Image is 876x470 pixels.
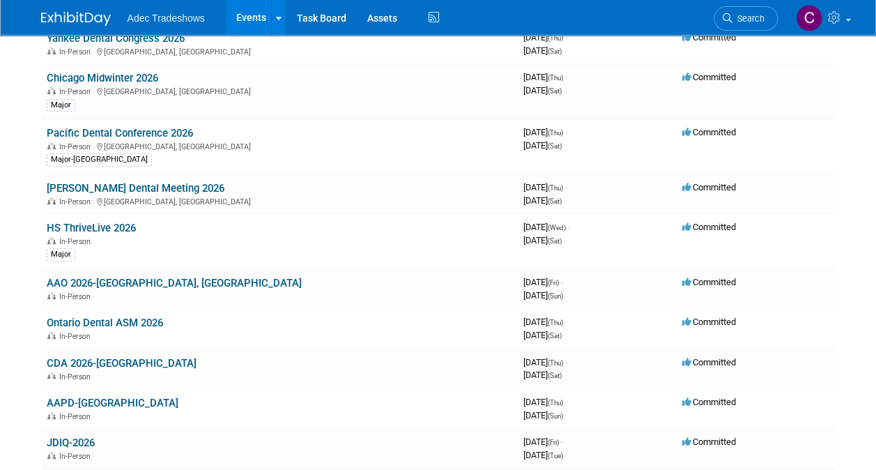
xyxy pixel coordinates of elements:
span: [DATE] [523,182,567,192]
span: (Fri) [548,439,559,446]
span: [DATE] [523,127,567,137]
img: Carol Schmidlin [796,5,822,31]
span: In-Person [59,332,95,341]
img: In-Person Event [47,452,56,459]
span: In-Person [59,412,95,421]
span: [DATE] [523,45,562,56]
span: (Tue) [548,452,563,460]
span: In-Person [59,87,95,96]
a: HS ThriveLive 2026 [47,222,136,234]
span: In-Person [59,452,95,461]
a: Search [714,6,778,31]
span: (Sat) [548,237,562,245]
span: (Sun) [548,292,563,300]
span: Committed [682,437,736,447]
span: (Wed) [548,224,566,232]
span: [DATE] [523,437,563,447]
span: (Thu) [548,184,563,192]
span: - [565,182,567,192]
img: In-Person Event [47,332,56,339]
span: Committed [682,317,736,327]
span: - [568,222,570,232]
div: Major [47,99,75,112]
span: [DATE] [523,450,563,460]
span: (Sat) [548,87,562,95]
span: - [565,397,567,407]
span: [DATE] [523,290,563,301]
a: AAO 2026-[GEOGRAPHIC_DATA], [GEOGRAPHIC_DATA] [47,277,302,289]
a: Yankee Dental Congress 2026 [47,32,185,45]
span: (Thu) [548,399,563,407]
span: Committed [682,277,736,287]
div: Major-[GEOGRAPHIC_DATA] [47,153,152,166]
img: In-Person Event [47,197,56,204]
span: [DATE] [523,32,567,43]
span: (Sat) [548,47,562,55]
div: [GEOGRAPHIC_DATA], [GEOGRAPHIC_DATA] [47,195,512,206]
span: In-Person [59,292,95,301]
img: In-Person Event [47,372,56,379]
img: In-Person Event [47,412,56,419]
span: - [565,127,567,137]
span: Committed [682,127,736,137]
span: [DATE] [523,317,567,327]
span: (Fri) [548,279,559,287]
span: [DATE] [523,195,562,206]
span: [DATE] [523,222,570,232]
img: In-Person Event [47,142,56,149]
span: - [561,277,563,287]
span: (Sat) [548,332,562,340]
span: (Sat) [548,197,562,205]
span: - [565,317,567,327]
span: (Thu) [548,74,563,82]
span: Committed [682,357,736,367]
a: CDA 2026-[GEOGRAPHIC_DATA] [47,357,197,370]
span: In-Person [59,142,95,151]
span: In-Person [59,47,95,56]
a: JDIQ-2026 [47,437,95,449]
span: (Sat) [548,142,562,150]
span: In-Person [59,197,95,206]
img: In-Person Event [47,87,56,94]
a: Pacific Dental Conference 2026 [47,127,193,139]
span: (Thu) [548,34,563,42]
span: In-Person [59,372,95,381]
span: (Thu) [548,319,563,326]
span: - [565,357,567,367]
img: In-Person Event [47,237,56,244]
span: [DATE] [523,397,567,407]
div: [GEOGRAPHIC_DATA], [GEOGRAPHIC_DATA] [47,45,512,56]
span: Committed [682,32,736,43]
span: [DATE] [523,140,562,151]
span: Committed [682,222,736,232]
img: In-Person Event [47,47,56,54]
span: [DATE] [523,410,563,420]
span: Committed [682,397,736,407]
span: - [565,72,567,82]
span: (Sat) [548,372,562,379]
span: [DATE] [523,330,562,340]
span: [DATE] [523,85,562,96]
div: Major [47,248,75,261]
div: [GEOGRAPHIC_DATA], [GEOGRAPHIC_DATA] [47,85,512,96]
span: [DATE] [523,357,567,367]
span: - [565,32,567,43]
span: Committed [682,182,736,192]
a: AAPD-[GEOGRAPHIC_DATA] [47,397,178,409]
span: (Thu) [548,129,563,137]
span: [DATE] [523,235,562,245]
span: (Thu) [548,359,563,367]
span: Committed [682,72,736,82]
div: [GEOGRAPHIC_DATA], [GEOGRAPHIC_DATA] [47,140,512,151]
img: ExhibitDay [41,12,111,26]
span: [DATE] [523,72,567,82]
a: [PERSON_NAME] Dental Meeting 2026 [47,182,224,195]
span: (Sun) [548,412,563,420]
span: Adec Tradeshows [128,13,205,24]
span: [DATE] [523,370,562,380]
span: [DATE] [523,277,563,287]
span: In-Person [59,237,95,246]
span: Search [732,13,764,24]
img: In-Person Event [47,292,56,299]
a: Ontario Dental ASM 2026 [47,317,163,329]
